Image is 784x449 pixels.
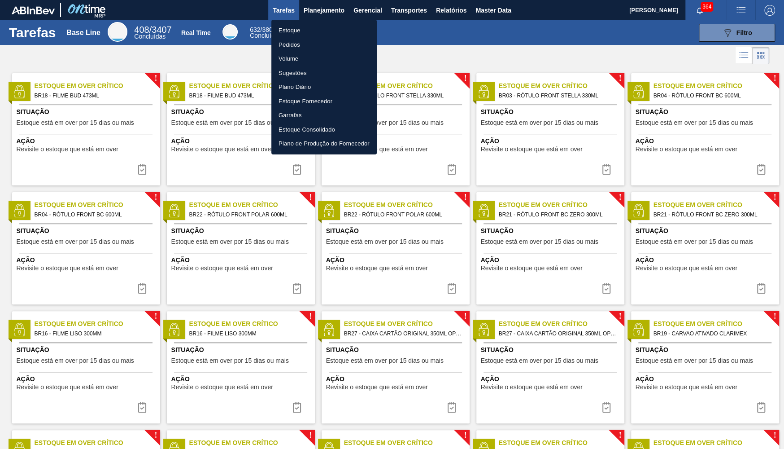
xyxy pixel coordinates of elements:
a: Estoque Consolidado [271,123,377,137]
a: Plano Diário [271,80,377,94]
a: Pedidos [271,38,377,52]
a: Garrafas [271,108,377,123]
a: Estoque Fornecedor [271,94,377,109]
a: Volume [271,52,377,66]
a: Plano de Produção do Fornecedor [271,136,377,151]
a: Sugestões [271,66,377,80]
a: Estoque [271,23,377,38]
